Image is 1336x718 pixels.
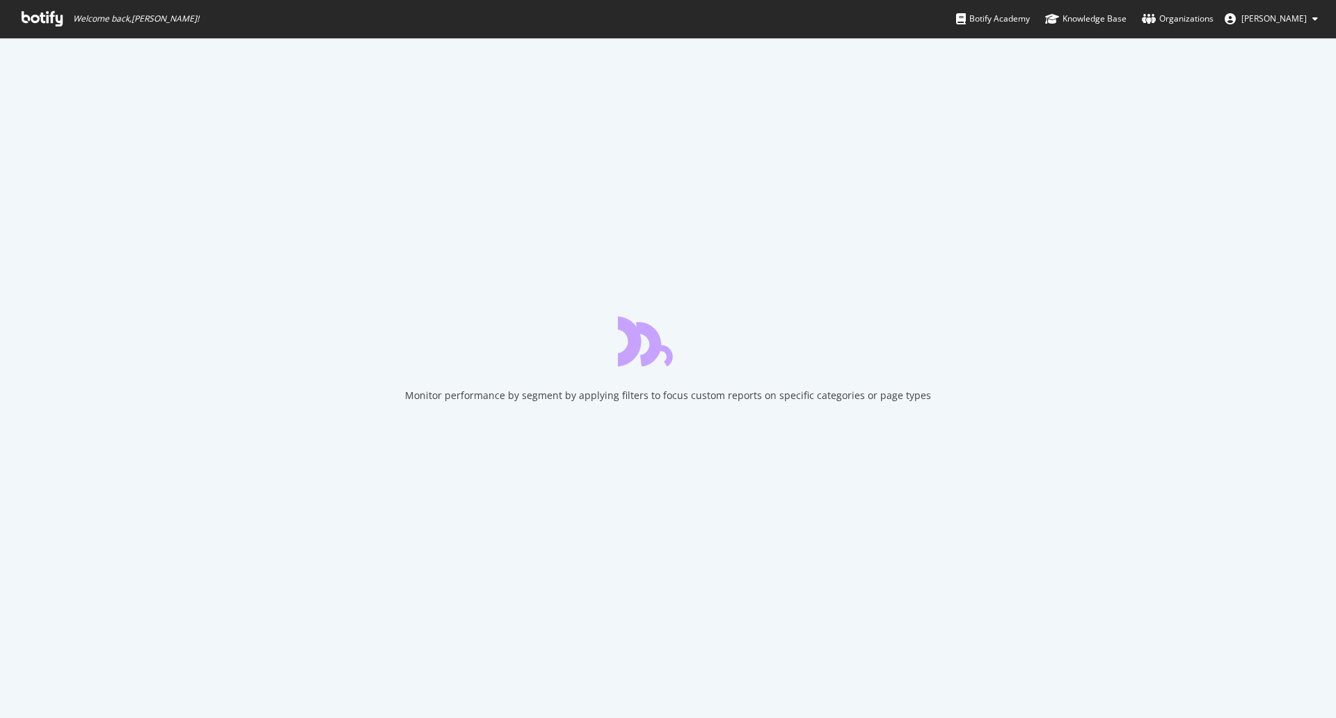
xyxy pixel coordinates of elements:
[956,12,1030,26] div: Botify Academy
[73,13,199,24] span: Welcome back, [PERSON_NAME] !
[1214,8,1329,30] button: [PERSON_NAME]
[1241,13,1307,24] span: Anthony Lunay
[1142,12,1214,26] div: Organizations
[1045,12,1127,26] div: Knowledge Base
